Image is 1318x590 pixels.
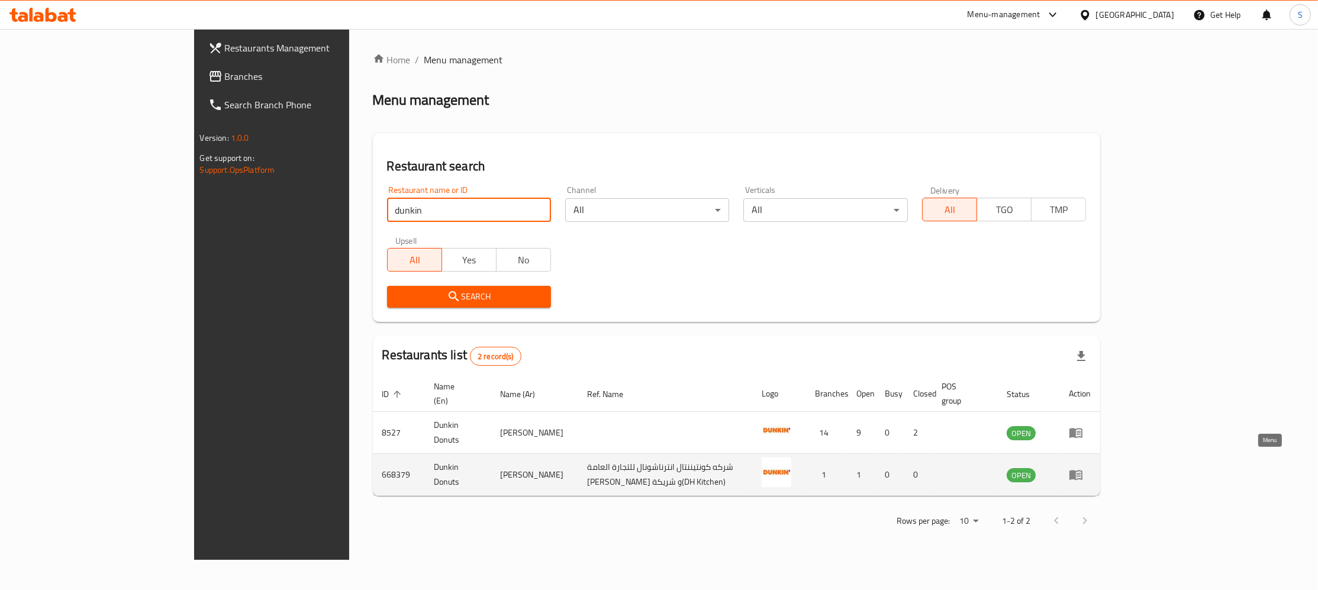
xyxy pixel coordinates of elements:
[1007,387,1045,401] span: Status
[1096,8,1174,21] div: [GEOGRAPHIC_DATA]
[501,252,546,269] span: No
[922,198,977,221] button: All
[1031,198,1086,221] button: TMP
[968,8,1040,22] div: Menu-management
[491,412,578,454] td: [PERSON_NAME]
[1007,427,1036,440] span: OPEN
[875,412,904,454] td: 0
[500,387,550,401] span: Name (Ar)
[805,376,847,412] th: Branches
[491,454,578,496] td: [PERSON_NAME]
[434,379,477,408] span: Name (En)
[199,62,414,91] a: Branches
[1007,469,1036,482] span: OPEN
[200,162,275,178] a: Support.OpsPlatform
[875,454,904,496] td: 0
[1067,342,1095,370] div: Export file
[805,412,847,454] td: 14
[199,91,414,119] a: Search Branch Phone
[200,150,254,166] span: Get support on:
[847,376,875,412] th: Open
[447,252,492,269] span: Yes
[425,412,491,454] td: Dunkin Donuts
[387,198,551,222] input: Search for restaurant name or ID..
[565,198,729,222] div: All
[442,248,497,272] button: Yes
[200,130,229,146] span: Version:
[387,248,442,272] button: All
[1069,425,1091,440] div: Menu
[382,346,521,366] h2: Restaurants list
[904,454,932,496] td: 0
[578,454,752,496] td: شركه كونتيننتال انترناشونال للتجارة العامة [PERSON_NAME] و شريكة(DH Kitchen)
[471,351,521,362] span: 2 record(s)
[927,201,972,218] span: All
[805,454,847,496] td: 1
[1002,514,1030,528] p: 1-2 of 2
[415,53,420,67] li: /
[424,53,503,67] span: Menu management
[982,201,1027,218] span: TGO
[496,248,551,272] button: No
[373,376,1101,496] table: enhanced table
[225,69,405,83] span: Branches
[1036,201,1081,218] span: TMP
[762,415,791,445] img: Dunkin Donuts
[225,98,405,112] span: Search Branch Phone
[1298,8,1303,21] span: S
[875,376,904,412] th: Busy
[373,91,489,109] h2: Menu management
[387,157,1087,175] h2: Restaurant search
[225,41,405,55] span: Restaurants Management
[1007,468,1036,482] div: OPEN
[425,454,491,496] td: Dunkin Donuts
[231,130,249,146] span: 1.0.0
[395,236,417,244] label: Upsell
[587,387,639,401] span: Ref. Name
[762,457,791,487] img: Dunkin Donuts
[392,252,437,269] span: All
[387,286,551,308] button: Search
[752,376,805,412] th: Logo
[942,379,983,408] span: POS group
[743,198,907,222] div: All
[470,347,521,366] div: Total records count
[397,289,542,304] span: Search
[847,454,875,496] td: 1
[977,198,1032,221] button: TGO
[847,412,875,454] td: 9
[373,53,1101,67] nav: breadcrumb
[1007,426,1036,440] div: OPEN
[199,34,414,62] a: Restaurants Management
[904,412,932,454] td: 2
[1059,376,1100,412] th: Action
[382,387,405,401] span: ID
[930,186,960,194] label: Delivery
[955,512,983,530] div: Rows per page:
[904,376,932,412] th: Closed
[897,514,950,528] p: Rows per page:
